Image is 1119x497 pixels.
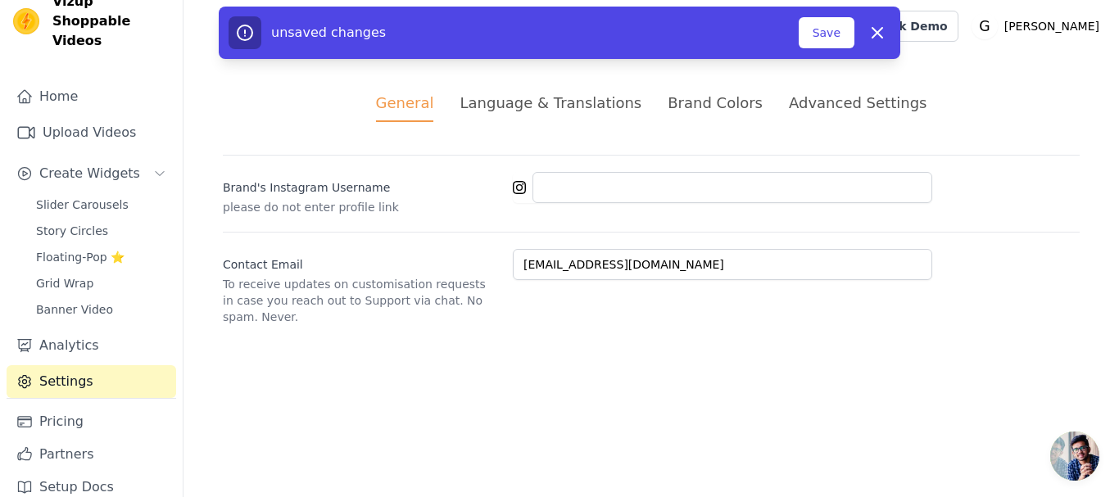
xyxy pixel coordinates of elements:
span: Floating-Pop ⭐ [36,249,125,265]
div: Language & Translations [460,92,641,114]
label: Brand's Instagram Username [223,173,500,196]
button: Save [799,17,854,48]
span: Grid Wrap [36,275,93,291]
p: please do not enter profile link [223,199,500,215]
span: Slider Carousels [36,197,129,213]
a: Pricing [7,405,176,438]
a: Open chat [1050,431,1099,481]
a: Analytics [7,329,176,362]
p: To receive updates on customisation requests in case you reach out to Support via chat. No spam. ... [223,276,500,325]
span: Story Circles [36,223,108,239]
a: Home [7,80,176,113]
label: Contact Email [223,250,500,273]
a: Settings [7,365,176,398]
div: General [376,92,434,122]
div: Advanced Settings [789,92,926,114]
span: Create Widgets [39,164,140,183]
span: unsaved changes [271,25,386,40]
button: Create Widgets [7,157,176,190]
a: Grid Wrap [26,272,176,295]
a: Banner Video [26,298,176,321]
span: Banner Video [36,301,113,318]
a: Partners [7,438,176,471]
a: Upload Videos [7,116,176,149]
a: Floating-Pop ⭐ [26,246,176,269]
a: Story Circles [26,219,176,242]
a: Slider Carousels [26,193,176,216]
div: Brand Colors [668,92,763,114]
